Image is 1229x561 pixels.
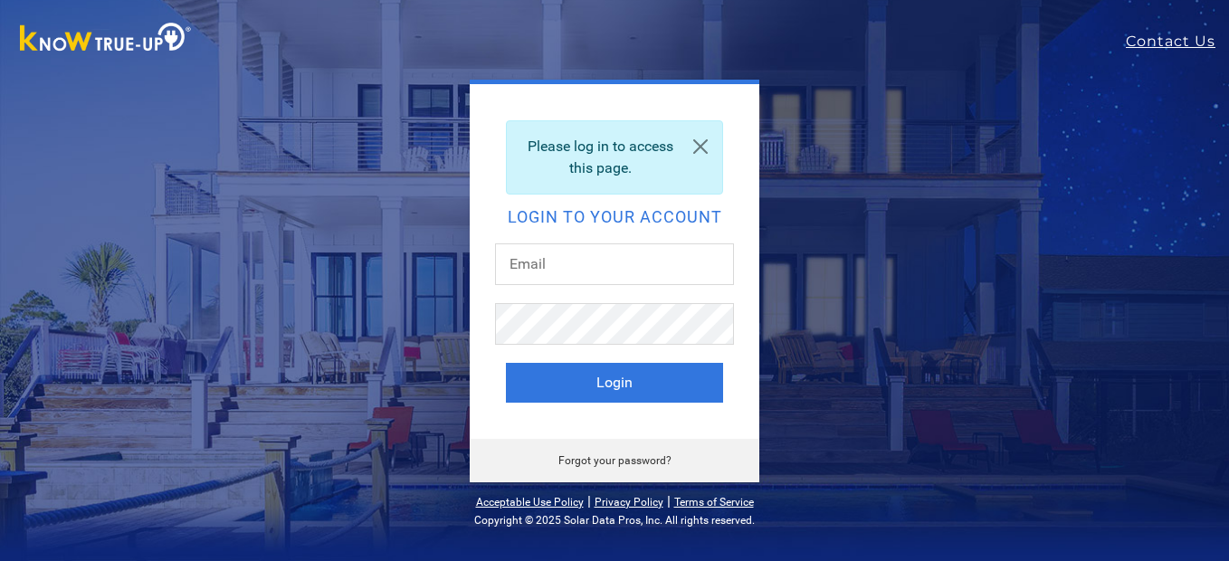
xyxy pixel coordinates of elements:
a: Forgot your password? [558,454,672,467]
input: Email [495,243,734,285]
h2: Login to your account [506,209,723,225]
div: Please log in to access this page. [506,120,723,195]
a: Close [679,121,722,172]
button: Login [506,363,723,403]
a: Terms of Service [674,496,754,509]
span: | [667,492,671,509]
img: Know True-Up [11,19,201,60]
a: Contact Us [1126,31,1229,52]
a: Privacy Policy [595,496,663,509]
span: | [587,492,591,509]
a: Acceptable Use Policy [476,496,584,509]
